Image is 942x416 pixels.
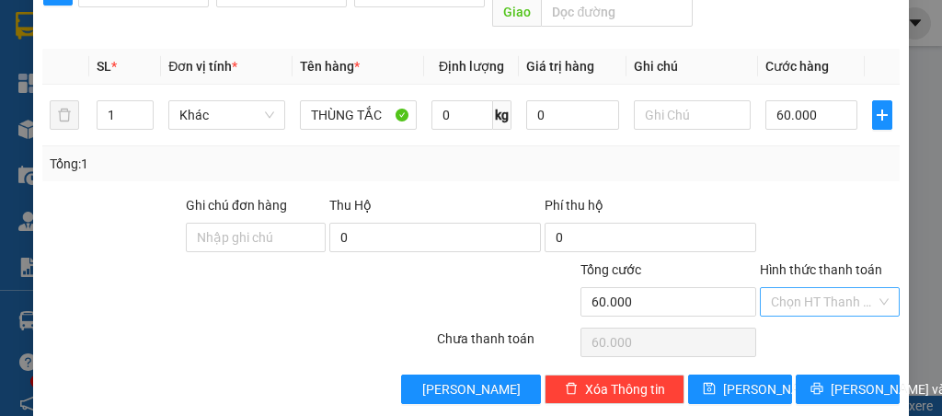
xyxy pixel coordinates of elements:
span: Cước hàng [765,59,829,74]
div: LƯỢM [176,38,334,60]
input: Ghi Chú [634,100,751,130]
button: save[PERSON_NAME] [688,375,792,404]
button: plus [872,100,892,130]
div: Tổng: 1 [50,154,366,174]
label: Hình thức thanh toán [760,262,882,277]
span: SL [194,128,219,154]
span: Xóa Thông tin [585,379,665,399]
button: [PERSON_NAME] [401,375,541,404]
span: delete [565,382,578,397]
div: TUYỀN [16,38,163,60]
span: [PERSON_NAME] [422,379,521,399]
input: Ghi chú đơn hàng [186,223,326,252]
input: 0 [526,100,619,130]
th: Ghi chú [626,49,758,85]
input: VD: Bàn, Ghế [300,100,417,130]
span: Khác [179,101,274,129]
span: Tổng cước [580,262,641,277]
button: printer[PERSON_NAME] và In [796,375,900,404]
span: Thu Hộ [329,198,372,213]
label: Ghi chú đơn hàng [186,198,287,213]
span: Gửi: [16,17,44,37]
span: CR : [14,98,42,118]
div: Tên hàng: THÙNG ( : 1 ) [16,130,334,153]
span: Giá trị hàng [526,59,594,74]
div: 0833345333 [176,60,334,86]
span: Đơn vị tính [168,59,237,74]
span: [PERSON_NAME] [723,379,821,399]
span: Tên hàng [300,59,360,74]
div: 30.000 [14,97,166,119]
button: delete [50,100,79,130]
button: deleteXóa Thông tin [545,375,684,404]
div: Chưa thanh toán [435,329,579,361]
span: Định lượng [439,59,504,74]
div: Phí thu hộ [545,195,756,223]
div: Sài Gòn [176,16,334,38]
span: save [703,382,716,397]
span: Nhận: [176,17,220,37]
div: Chợ Lách [16,16,163,38]
span: SL [97,59,111,74]
span: plus [873,108,891,122]
span: kg [493,100,511,130]
span: printer [810,382,823,397]
div: 0332204491 [16,60,163,86]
